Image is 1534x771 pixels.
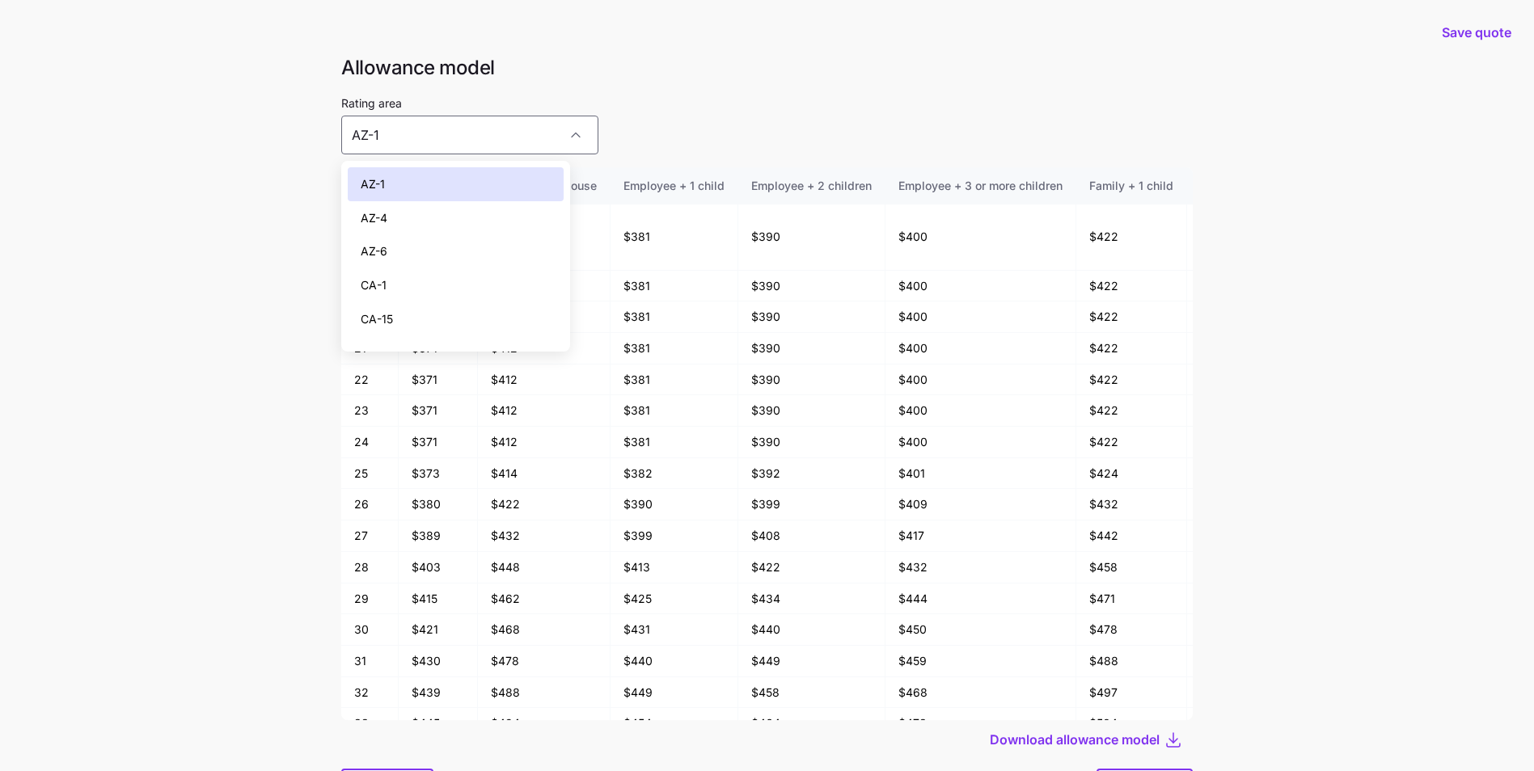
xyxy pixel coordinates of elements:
td: $408 [738,520,885,552]
td: 25 [341,458,399,490]
td: $415 [399,584,478,615]
td: $381 [611,333,738,364]
td: $431 [611,614,738,646]
td: 23 [341,395,399,427]
td: 24 [341,427,399,458]
td: $371 [399,364,478,396]
td: 22 [341,364,399,396]
td: $462 [478,584,611,615]
div: Employee + 1 child [623,177,725,195]
td: $382 [611,458,738,490]
span: CA-1 [361,276,387,294]
td: 33 [341,708,399,739]
td: $400 [885,427,1076,458]
td: $444 [885,584,1076,615]
td: $373 [399,458,478,490]
td: $478 [1076,614,1187,646]
span: AZ-6 [361,242,387,260]
td: $458 [1076,552,1187,584]
td: 26 [341,489,399,520]
h1: Allowance model [341,55,1193,80]
td: $468 [478,614,611,646]
td: $400 [885,333,1076,364]
td: $513 [1187,708,1317,739]
td: 30 [341,614,399,646]
button: Download allowance model [990,730,1164,749]
td: $380 [399,489,478,520]
td: $414 [478,458,611,490]
td: $381 [611,395,738,427]
td: $390 [738,301,885,333]
td: $381 [611,427,738,458]
td: $400 [885,271,1076,302]
td: $494 [478,708,611,739]
td: $401 [885,458,1076,490]
td: $421 [399,614,478,646]
td: $422 [738,552,885,584]
td: $371 [399,395,478,427]
td: $371 [399,427,478,458]
td: $507 [1187,677,1317,709]
td: $422 [1076,333,1187,364]
label: Rating area [341,95,402,112]
td: $389 [399,520,478,552]
td: $381 [611,271,738,302]
td: $434 [738,584,885,615]
td: $422 [478,489,611,520]
td: $431 [1187,395,1317,427]
td: $381 [611,301,738,333]
td: $431 [1187,333,1317,364]
div: Family + 1 child [1089,177,1173,195]
td: $442 [1076,520,1187,552]
td: $403 [399,552,478,584]
td: $409 [885,489,1076,520]
td: $431 [1187,204,1317,271]
td: $413 [611,552,738,584]
td: $473 [885,708,1076,739]
td: 29 [341,584,399,615]
td: $400 [885,204,1076,271]
td: $399 [738,489,885,520]
td: $441 [1187,489,1317,520]
td: $450 [885,614,1076,646]
td: $422 [1076,301,1187,333]
td: $464 [738,708,885,739]
td: $481 [1187,584,1317,615]
div: Employee + 2 children [751,177,872,195]
td: $390 [738,364,885,396]
td: $504 [1076,708,1187,739]
td: $433 [1187,458,1317,490]
td: $390 [738,395,885,427]
td: $392 [738,458,885,490]
td: $440 [738,614,885,646]
td: 28 [341,552,399,584]
td: $390 [738,271,885,302]
td: $400 [885,301,1076,333]
span: AZ-4 [361,209,387,227]
input: Select a rating area [341,116,598,154]
td: $497 [1187,646,1317,677]
button: Save quote [1429,10,1524,55]
td: $422 [1076,364,1187,396]
td: $412 [478,427,611,458]
td: $432 [1076,489,1187,520]
td: 31 [341,646,399,677]
td: $425 [611,584,738,615]
td: $431 [1187,271,1317,302]
td: $448 [478,552,611,584]
td: $412 [478,364,611,396]
td: $497 [1076,677,1187,709]
td: $451 [1187,520,1317,552]
td: $449 [738,646,885,677]
td: $459 [885,646,1076,677]
td: $487 [1187,614,1317,646]
span: CA-15 [361,310,393,328]
td: $422 [1076,395,1187,427]
td: $432 [885,552,1076,584]
td: $422 [1076,271,1187,302]
td: $468 [885,677,1076,709]
td: $390 [738,333,885,364]
td: $422 [1076,204,1187,271]
td: $417 [885,520,1076,552]
td: $488 [1076,646,1187,677]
